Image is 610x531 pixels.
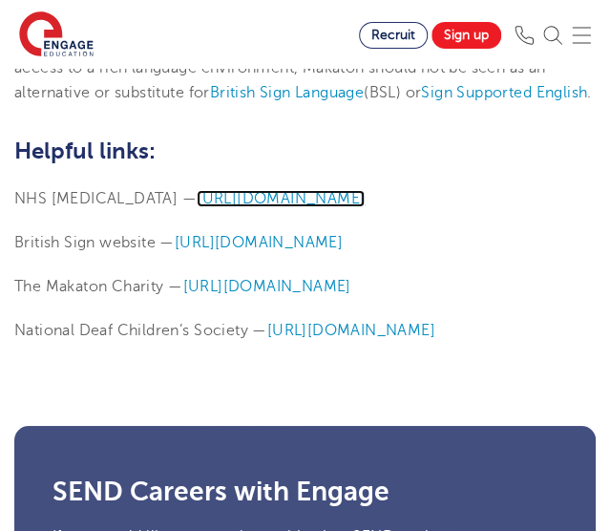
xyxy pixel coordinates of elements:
[515,26,534,45] img: Phone
[175,234,343,251] a: [URL][DOMAIN_NAME]
[14,234,175,251] span: British Sign website —
[14,278,182,295] span: The Makaton Charity —
[359,22,428,49] a: Recruit
[267,322,435,339] a: [URL][DOMAIN_NAME]
[543,26,562,45] img: Search
[210,84,364,101] a: British Sign Language
[19,11,94,59] img: Engage Education
[371,28,415,42] span: Recruit
[182,278,350,295] a: [URL][DOMAIN_NAME]
[14,138,156,164] span: Helpful links:
[14,190,197,207] span: NHS [MEDICAL_DATA] —
[587,84,591,101] span: .
[421,84,587,101] a: Sign Supported English
[431,22,501,49] a: Sign up
[572,26,591,45] img: Mobile Menu
[364,84,421,101] span: (BSL) or
[14,322,267,339] span: National Deaf Children’s Society —
[197,190,365,207] a: [URL][DOMAIN_NAME]
[53,478,557,505] h3: SEND Careers with Engage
